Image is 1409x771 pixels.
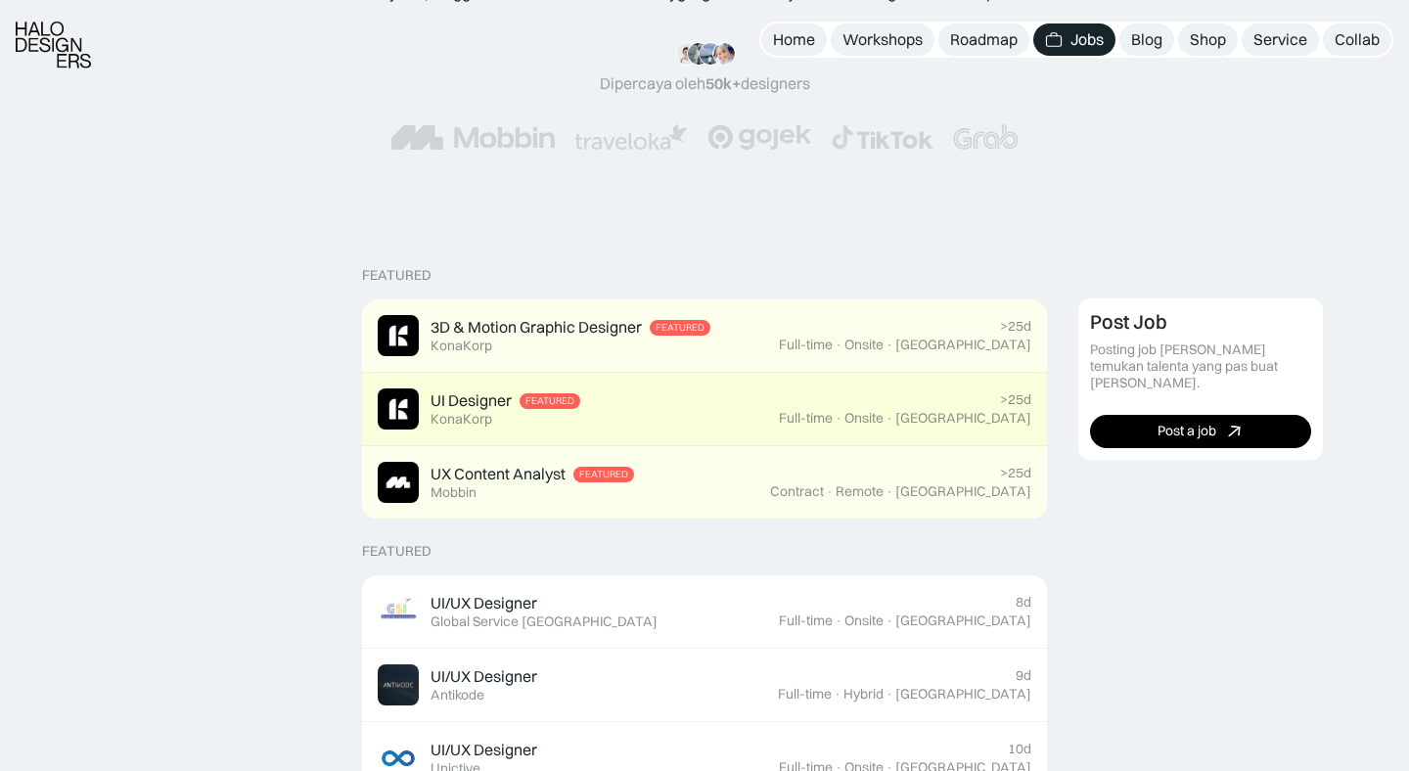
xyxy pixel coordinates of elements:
[843,686,884,703] div: Hybrid
[362,373,1047,446] a: Job ImageUI DesignerFeaturedKonaKorp>25dFull-time·Onsite·[GEOGRAPHIC_DATA]
[431,390,512,411] div: UI Designer
[431,411,492,428] div: KonaKorp
[895,686,1031,703] div: [GEOGRAPHIC_DATA]
[656,322,704,334] div: Featured
[1119,23,1174,56] a: Blog
[836,483,884,500] div: Remote
[1090,415,1311,448] a: Post a job
[773,29,815,50] div: Home
[844,337,884,353] div: Onsite
[842,29,923,50] div: Workshops
[779,337,833,353] div: Full-time
[1016,594,1031,611] div: 8d
[831,23,934,56] a: Workshops
[705,73,741,93] span: 50k+
[770,483,824,500] div: Contract
[1131,29,1162,50] div: Blog
[938,23,1029,56] a: Roadmap
[1090,310,1167,334] div: Post Job
[886,410,893,427] div: ·
[525,395,574,407] div: Featured
[844,410,884,427] div: Onsite
[886,612,893,629] div: ·
[579,469,628,480] div: Featured
[886,483,893,500] div: ·
[378,388,419,430] img: Job Image
[431,464,566,484] div: UX Content Analyst
[1000,465,1031,481] div: >25d
[1090,341,1311,390] div: Posting job [PERSON_NAME] temukan talenta yang pas buat [PERSON_NAME].
[431,740,537,760] div: UI/UX Designer
[1033,23,1115,56] a: Jobs
[895,483,1031,500] div: [GEOGRAPHIC_DATA]
[844,612,884,629] div: Onsite
[1253,29,1307,50] div: Service
[1000,318,1031,335] div: >25d
[431,687,484,703] div: Antikode
[378,315,419,356] img: Job Image
[431,338,492,354] div: KonaKorp
[600,73,810,94] div: Dipercaya oleh designers
[779,612,833,629] div: Full-time
[761,23,827,56] a: Home
[778,686,832,703] div: Full-time
[362,543,432,560] div: Featured
[950,29,1018,50] div: Roadmap
[1070,29,1104,50] div: Jobs
[886,337,893,353] div: ·
[1242,23,1319,56] a: Service
[826,483,834,500] div: ·
[362,649,1047,722] a: Job ImageUI/UX DesignerAntikode9dFull-time·Hybrid·[GEOGRAPHIC_DATA]
[886,686,893,703] div: ·
[431,666,537,687] div: UI/UX Designer
[378,591,419,632] img: Job Image
[378,664,419,705] img: Job Image
[362,575,1047,649] a: Job ImageUI/UX DesignerGlobal Service [GEOGRAPHIC_DATA]8dFull-time·Onsite·[GEOGRAPHIC_DATA]
[1190,29,1226,50] div: Shop
[1016,667,1031,684] div: 9d
[835,337,842,353] div: ·
[834,686,841,703] div: ·
[1008,741,1031,757] div: 10d
[835,410,842,427] div: ·
[1000,391,1031,408] div: >25d
[1158,423,1216,439] div: Post a job
[1178,23,1238,56] a: Shop
[378,462,419,503] img: Job Image
[362,299,1047,373] a: Job Image3D & Motion Graphic DesignerFeaturedKonaKorp>25dFull-time·Onsite·[GEOGRAPHIC_DATA]
[895,410,1031,427] div: [GEOGRAPHIC_DATA]
[431,613,658,630] div: Global Service [GEOGRAPHIC_DATA]
[431,593,537,613] div: UI/UX Designer
[431,484,477,501] div: Mobbin
[1335,29,1380,50] div: Collab
[779,410,833,427] div: Full-time
[1323,23,1391,56] a: Collab
[835,612,842,629] div: ·
[895,612,1031,629] div: [GEOGRAPHIC_DATA]
[362,267,432,284] div: Featured
[895,337,1031,353] div: [GEOGRAPHIC_DATA]
[362,446,1047,520] a: Job ImageUX Content AnalystFeaturedMobbin>25dContract·Remote·[GEOGRAPHIC_DATA]
[431,317,642,338] div: 3D & Motion Graphic Designer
